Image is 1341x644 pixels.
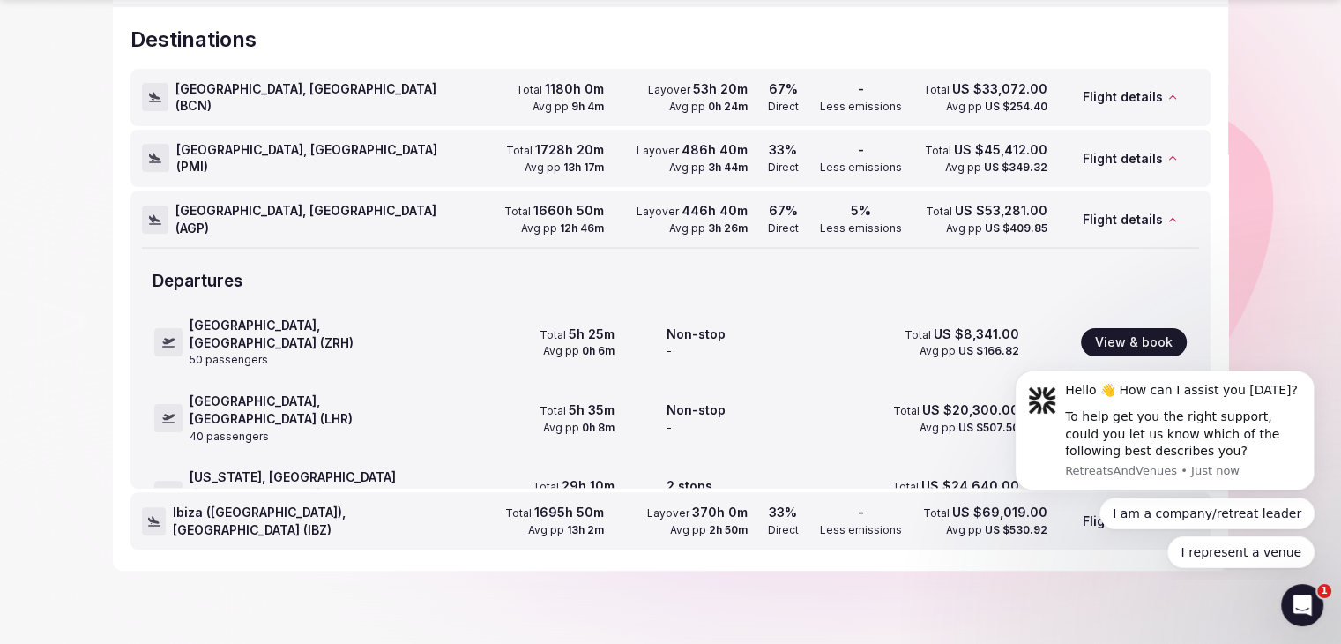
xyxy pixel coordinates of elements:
[945,161,1047,176] div: Avg pp
[851,203,871,218] span: 5%
[891,477,1018,495] div: Total
[1081,328,1187,356] button: View & book
[892,401,1018,419] div: Total
[175,202,458,236] span: [GEOGRAPHIC_DATA], [GEOGRAPHIC_DATA] ( AGP )
[820,100,902,115] div: Less emissions
[708,161,748,174] span: 3h 44m
[130,25,257,55] span: Destinations
[173,504,458,538] span: Ibiza ([GEOGRAPHIC_DATA]), [GEOGRAPHIC_DATA] ( IBZ )
[506,141,604,159] div: Total
[923,504,1047,521] div: Total
[946,221,1047,236] div: Avg pp
[1054,191,1199,247] div: Flight details
[190,353,268,368] div: 50 passengers
[669,161,748,176] div: Avg pp
[545,81,604,96] span: 1180h 0m
[534,505,604,520] span: 1695h 50m
[505,504,604,521] div: Total
[648,80,748,98] div: Layover
[925,141,1047,159] div: Total
[569,402,615,417] span: 5h 35m
[769,81,798,96] span: 67%
[1317,584,1331,598] span: 1
[708,221,748,235] span: 3h 26m
[637,202,748,220] div: Layover
[919,421,1018,436] div: Avg pp
[820,523,902,538] div: Less emissions
[692,505,748,520] span: 370h 0m
[504,202,604,220] div: Total
[1054,70,1199,125] div: Flight details
[820,221,902,236] div: Less emissions
[769,203,798,218] span: 67%
[582,344,615,357] span: 0h 6m
[985,100,1047,113] span: US $254.40
[946,523,1047,538] div: Avg pp
[693,81,748,96] span: 53h 20m
[768,221,799,236] div: Direct
[563,161,604,174] span: 13h 17m
[955,203,1047,218] span: US $53,281.00
[988,356,1341,579] iframe: Intercom notifications message
[769,142,797,157] span: 33%
[920,478,1018,493] span: US $24,640.00
[667,421,672,436] div: -
[858,505,864,520] span: -
[667,344,672,359] div: -
[560,221,604,235] span: 12h 46m
[985,221,1047,235] span: US $409.85
[540,326,615,343] div: Total
[190,469,396,502] span: [US_STATE], [GEOGRAPHIC_DATA] ([GEOGRAPHIC_DATA])
[535,142,604,157] span: 1728h 20m
[1281,584,1323,626] iframe: Intercom live chat
[647,504,748,521] div: Layover
[858,81,864,96] span: -
[923,80,1047,98] div: Total
[957,421,1018,434] span: US $507.50
[919,344,1018,359] div: Avg pp
[985,523,1047,536] span: US $530.92
[543,421,615,436] div: Avg pp
[540,401,615,419] div: Total
[820,161,902,176] div: Less emissions
[667,402,726,417] span: Non-stop
[957,344,1018,357] span: US $166.82
[142,259,1199,304] div: Departures
[984,161,1047,174] span: US $349.32
[669,221,748,236] div: Avg pp
[946,100,1047,115] div: Avg pp
[768,161,799,176] div: Direct
[571,100,604,113] span: 9h 4m
[768,100,799,115] div: Direct
[567,523,604,536] span: 13h 2m
[582,421,615,434] span: 0h 8m
[768,523,799,538] div: Direct
[569,326,615,341] span: 5h 25m
[667,326,726,341] span: Non-stop
[952,505,1047,520] span: US $69,019.00
[521,221,604,236] div: Avg pp
[533,203,604,218] span: 1660h 50m
[1054,131,1199,186] div: Flight details
[769,505,797,520] span: 33%
[670,523,748,538] div: Avg pp
[190,430,269,445] div: 40 passengers
[637,141,748,159] div: Layover
[562,478,615,493] span: 29h 10m
[933,326,1018,341] span: US $8,341.00
[533,477,615,495] div: Total
[904,326,1018,343] div: Total
[682,142,748,157] span: 486h 40m
[190,318,354,350] span: [GEOGRAPHIC_DATA], [GEOGRAPHIC_DATA] (ZRH)
[709,523,748,536] span: 2h 50m
[669,100,748,115] div: Avg pp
